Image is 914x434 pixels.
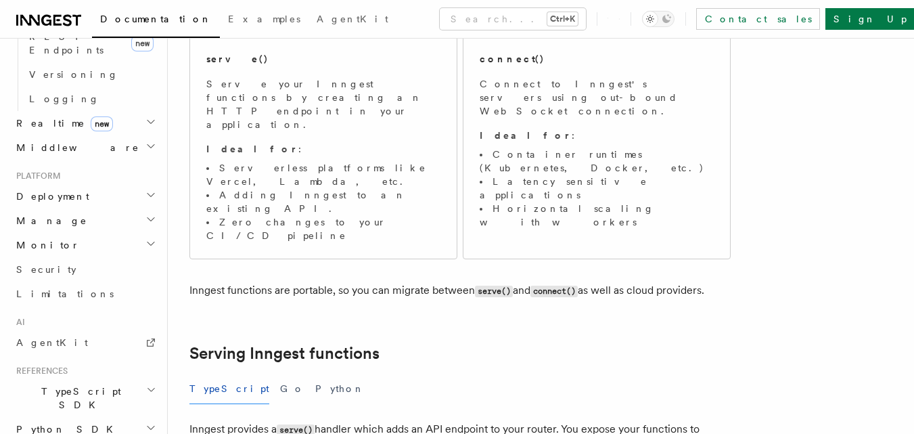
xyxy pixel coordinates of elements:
[206,52,269,66] h2: serve()
[480,175,714,202] li: Latency sensitive applications
[24,62,159,87] a: Versioning
[547,12,578,26] kbd: Ctrl+K
[189,344,380,363] a: Serving Inngest functions
[480,148,714,175] li: Container runtimes (Kubernetes, Docker, etc.)
[480,130,572,141] strong: Ideal for
[480,129,714,142] p: :
[11,184,159,209] button: Deployment
[206,77,440,131] p: Serve your Inngest functions by creating an HTTP endpoint in your application.
[11,171,61,181] span: Platform
[11,116,113,130] span: Realtime
[24,24,159,62] a: REST Endpointsnew
[16,264,76,275] span: Security
[11,135,159,160] button: Middleware
[642,11,675,27] button: Toggle dark mode
[11,330,159,355] a: AgentKit
[189,374,269,404] button: TypeScript
[228,14,300,24] span: Examples
[11,111,159,135] button: Realtimenew
[189,35,457,259] a: serve()Serve your Inngest functions by creating an HTTP endpoint in your application.Ideal for:Se...
[16,288,114,299] span: Limitations
[11,317,25,328] span: AI
[11,282,159,306] a: Limitations
[440,8,586,30] button: Search...Ctrl+K
[11,379,159,417] button: TypeScript SDK
[91,116,113,131] span: new
[480,77,714,118] p: Connect to Inngest's servers using out-bound WebSocket connection.
[206,161,440,188] li: Serverless platforms like Vercel, Lambda, etc.
[696,8,820,30] a: Contact sales
[206,215,440,242] li: Zero changes to your CI/CD pipeline
[480,202,714,229] li: Horizontal scaling with workers
[463,35,731,259] a: connect()Connect to Inngest's servers using out-bound WebSocket connection.Ideal for:Container ru...
[315,374,365,404] button: Python
[29,93,99,104] span: Logging
[92,4,220,38] a: Documentation
[29,69,118,80] span: Versioning
[11,238,80,252] span: Monitor
[480,52,545,66] h2: connect()
[309,4,396,37] a: AgentKit
[11,366,68,376] span: References
[11,385,146,412] span: TypeScript SDK
[11,257,159,282] a: Security
[280,374,304,404] button: Go
[206,188,440,215] li: Adding Inngest to an existing API.
[100,14,212,24] span: Documentation
[11,214,87,227] span: Manage
[206,142,440,156] p: :
[24,87,159,111] a: Logging
[220,4,309,37] a: Examples
[530,286,578,297] code: connect()
[317,14,388,24] span: AgentKit
[11,233,159,257] button: Monitor
[189,281,731,301] p: Inngest functions are portable, so you can migrate between and as well as cloud providers.
[11,190,89,203] span: Deployment
[206,144,298,154] strong: Ideal for
[475,286,513,297] code: serve()
[16,337,88,348] span: AgentKit
[11,209,159,233] button: Manage
[131,35,154,51] span: new
[11,141,139,154] span: Middleware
